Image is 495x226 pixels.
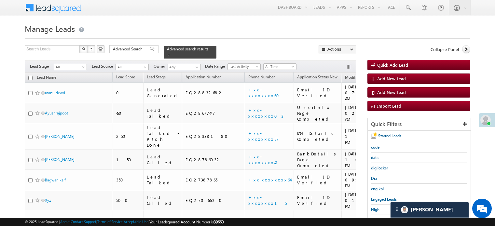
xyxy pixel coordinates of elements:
[186,197,242,203] div: EQ27066040
[411,206,453,213] span: Carter
[371,176,377,181] span: Dra
[25,23,75,34] span: Manage Leads
[45,111,68,115] a: Ayushrajpoot
[245,73,278,82] a: Phone Number
[248,74,275,79] span: Phone Number
[431,47,459,52] span: Collapse Panel
[371,186,384,191] span: eng kpi
[214,219,224,224] span: 39660
[45,178,66,182] a: Bagwan kaif
[297,194,338,206] div: Email ID Verified
[297,104,338,122] div: UserInfo Page Completed
[228,64,259,70] span: Last Activity
[168,64,201,70] input: Type to Search
[147,125,179,148] div: Lead Talked - Pitch Done
[186,177,242,183] div: EQ27387865
[371,155,378,160] span: data
[368,118,471,131] div: Quick Filters
[45,198,51,203] a: Xyz
[116,157,140,163] div: 150
[248,130,279,142] a: +xx-xxxxxxxx57
[116,64,149,70] a: All
[377,89,406,95] span: Add New Lead
[263,63,296,70] a: All Time
[186,74,221,79] span: Application Number
[116,197,140,203] div: 500
[345,104,376,122] div: [DATE] 02:13 AM
[248,194,287,206] a: +xx-xxxxxxxx15
[377,103,401,109] span: Import Lead
[45,90,65,95] a: manujdewri
[192,64,200,71] a: Show All Items
[371,197,397,202] span: Engaged Leads
[319,45,356,53] button: Actions
[248,107,283,119] a: +xx-xxxxxxxx03
[82,47,85,50] img: Search
[124,219,148,224] a: Acceptable Use
[167,47,208,51] span: Advanced search results
[92,63,116,69] span: Lead Source
[147,74,166,79] span: Lead Stage
[54,64,85,70] span: All
[345,171,376,189] div: [DATE] 09:17 PM
[345,84,376,101] div: [DATE] 07:21 AM
[205,63,227,69] span: Date Range
[186,133,242,139] div: EQ28338180
[182,73,224,82] a: Application Number
[342,73,376,82] a: Modified On (sorted descending)
[45,134,75,139] a: [PERSON_NAME]
[294,73,341,82] a: Application Status New
[371,145,379,150] span: code
[390,202,469,218] div: carter-dragCarter[PERSON_NAME]
[345,192,376,209] div: [DATE] 01:36 PM
[116,133,140,139] div: 250
[297,87,338,99] div: Email ID Verified
[60,219,70,224] a: About
[248,154,280,165] a: +xx-xxxxxxxx42
[378,133,401,138] span: Starred Leads
[113,73,138,82] a: Lead Score
[144,73,169,82] a: Lead Stage
[45,157,75,162] a: [PERSON_NAME]
[297,174,338,186] div: Email ID Verified
[401,206,408,213] img: Carter
[371,166,388,170] span: digilocker
[149,219,224,224] span: Your Leadsquared Account Number is
[116,90,140,96] div: 0
[54,64,87,70] a: All
[147,107,179,119] div: Lead Talked
[116,177,140,183] div: 350
[97,219,123,224] a: Terms of Service
[248,87,283,98] a: +xx-xxxxxxxx60
[116,110,140,116] div: 450
[25,219,224,225] span: © 2025 LeadSquared | | | | |
[377,62,408,68] span: Quick Add Lead
[297,151,338,168] div: BankDetails Page Completed
[116,74,135,79] span: Lead Score
[186,157,242,163] div: EQ28786932
[30,63,54,69] span: Lead Stage
[147,174,179,186] div: Lead Talked
[88,45,95,53] button: ?
[345,127,376,145] div: [DATE] 11:44 PM
[147,194,179,206] div: Lead Called
[34,74,60,82] a: Lead Name
[90,46,93,52] span: ?
[264,64,295,70] span: All Time
[154,63,168,69] span: Owner
[345,151,376,168] div: [DATE] 10:46 PM
[297,130,338,142] div: PAN Details Completed
[394,206,400,212] img: carter-drag
[371,207,379,212] span: High
[28,76,33,80] input: Check all records
[186,90,242,96] div: EQ28832682
[227,63,261,70] a: Last Activity
[113,46,144,52] span: Advanced Search
[147,87,179,99] div: Lead Generated
[147,154,179,166] div: Lead Called
[377,76,406,81] span: Add New Lead
[186,110,242,116] div: EQ28677477
[297,74,337,79] span: Application Status New
[116,64,147,70] span: All
[345,75,367,80] span: Modified On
